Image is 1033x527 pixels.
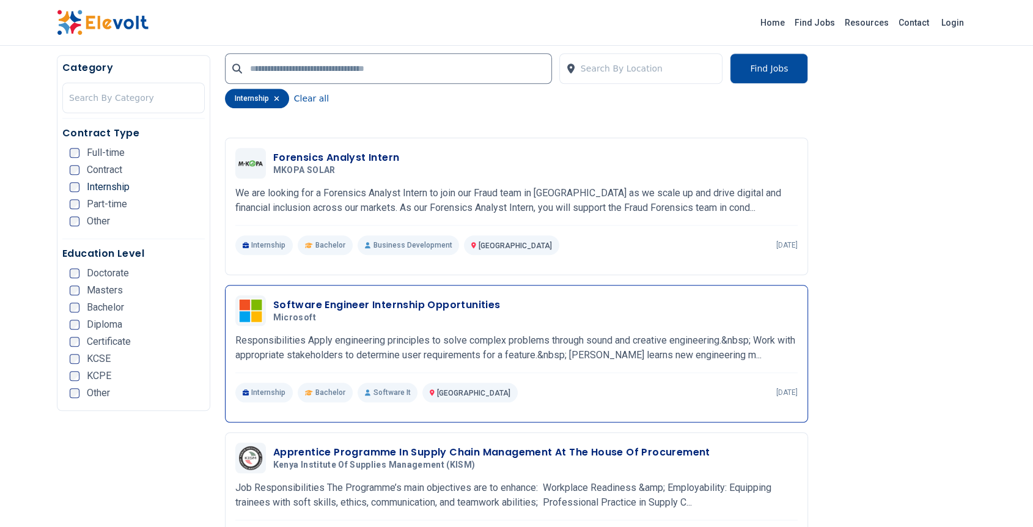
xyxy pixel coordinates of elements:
h3: Software Engineer Internship Opportunities [273,298,501,312]
span: Bachelor [315,388,345,397]
span: KCSE [87,354,111,364]
button: Clear all [294,89,329,108]
h5: Category [62,61,205,75]
p: Responsibilities Apply engineering principles to solve complex problems through sound and creativ... [235,333,798,363]
span: MKOPA SOLAR [273,165,336,176]
img: MKOPA SOLAR [238,160,263,166]
a: Login [934,10,971,35]
h5: Contract Type [62,126,205,141]
input: Internship [70,182,79,192]
span: Internship [87,182,130,192]
h3: Apprentice Programme In Supply Chain Management At The House Of Procurement [273,445,710,460]
input: Certificate [70,337,79,347]
input: Bachelor [70,303,79,312]
a: MicrosoftSoftware Engineer Internship OpportunitiesMicrosoftResponsibilities Apply engineering pr... [235,295,798,402]
p: Software It [358,383,417,402]
span: Masters [87,286,123,295]
input: Other [70,388,79,398]
span: Part-time [87,199,127,209]
span: KCPE [87,371,111,381]
p: We are looking for a Forensics Analyst Intern to join our Fraud team in [GEOGRAPHIC_DATA] as we s... [235,186,798,215]
iframe: Advertisement [823,55,976,422]
a: Resources [840,13,894,32]
p: [DATE] [776,240,798,250]
div: internship [225,89,289,108]
a: Home [755,13,790,32]
input: Other [70,216,79,226]
input: Masters [70,286,79,295]
p: Business Development [358,235,459,255]
img: Kenya Institute of Supplies Management (KISM) [238,446,263,470]
h5: Education Level [62,246,205,261]
span: [GEOGRAPHIC_DATA] [479,241,552,250]
input: Diploma [70,320,79,330]
input: Doctorate [70,268,79,278]
span: Certificate [87,337,131,347]
p: Internship [235,235,293,255]
span: Other [87,388,110,398]
p: [DATE] [776,388,798,397]
span: Doctorate [87,268,129,278]
input: KCPE [70,371,79,381]
p: Job Responsibilities The Programme’s main objectives are to enhance: Workplace Readiness &amp; Em... [235,481,798,510]
iframe: Chat Widget [972,468,1033,527]
input: Part-time [70,199,79,209]
p: Internship [235,383,293,402]
span: Bachelor [315,240,345,250]
a: Contact [894,13,934,32]
input: KCSE [70,354,79,364]
span: Full-time [87,148,125,158]
img: Elevolt [57,10,149,35]
h3: Forensics Analyst Intern [273,150,400,165]
a: Find Jobs [790,13,840,32]
span: Kenya Institute of Supplies Management (KISM) [273,460,476,471]
img: Microsoft [238,298,263,323]
span: Contract [87,165,122,175]
input: Contract [70,165,79,175]
span: Bachelor [87,303,124,312]
span: [GEOGRAPHIC_DATA] [437,389,510,397]
span: Other [87,216,110,226]
button: Find Jobs [730,53,808,84]
input: Full-time [70,148,79,158]
a: MKOPA SOLARForensics Analyst InternMKOPA SOLARWe are looking for a Forensics Analyst Intern to jo... [235,148,798,255]
span: Microsoft [273,312,316,323]
span: Diploma [87,320,122,330]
